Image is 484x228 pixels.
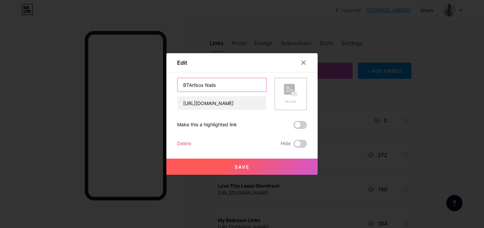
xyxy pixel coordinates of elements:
span: Hide [281,140,291,148]
input: URL [177,96,266,110]
div: Make this a highlighted link [177,121,237,129]
input: Title [177,78,266,92]
button: Save [166,159,318,175]
div: Picture [284,99,297,104]
div: Edit [177,59,187,67]
span: Save [235,164,250,170]
div: Delete [177,140,191,148]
